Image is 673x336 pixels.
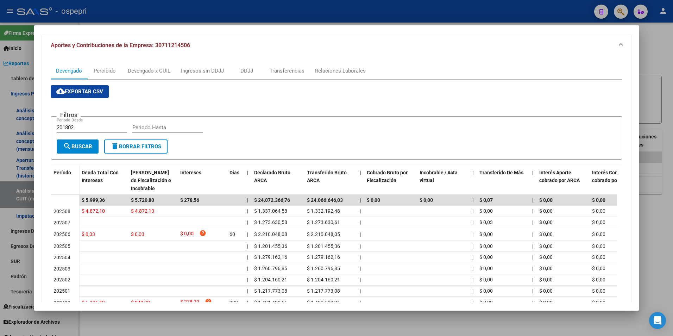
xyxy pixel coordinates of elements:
[240,67,253,75] div: DDJJ
[649,312,666,329] div: Open Intercom Messenger
[360,170,361,175] span: |
[477,165,529,196] datatable-header-cell: Transferido De Más
[360,277,361,282] span: |
[472,170,474,175] span: |
[360,300,361,305] span: |
[54,170,71,175] span: Período
[181,67,224,75] div: Ingresos sin DDJJ
[532,170,534,175] span: |
[479,170,523,175] span: Transferido De Más
[479,231,493,237] span: $ 0,00
[180,298,199,307] span: $ 278,29
[420,170,458,183] span: Incobrable / Acta virtual
[199,230,206,237] i: help
[479,300,493,305] span: $ 0,00
[247,231,248,237] span: |
[360,219,361,225] span: |
[82,197,105,203] span: $ 5.999,36
[479,266,493,271] span: $ 0,00
[56,88,103,95] span: Exportar CSV
[56,67,82,75] div: Devengado
[304,165,357,196] datatable-header-cell: Transferido Bruto ARCA
[592,208,605,214] span: $ 0,00
[539,219,553,225] span: $ 0,00
[82,231,95,237] span: $ 0,03
[251,165,304,196] datatable-header-cell: Declarado Bruto ARCA
[307,197,343,203] span: $ 24.066.646,03
[63,142,71,150] mat-icon: search
[247,288,248,294] span: |
[536,165,589,196] datatable-header-cell: Interés Aporte cobrado por ARCA
[54,220,70,225] span: 202507
[539,254,553,260] span: $ 0,00
[592,219,605,225] span: $ 0,00
[229,231,235,237] span: 60
[54,209,70,214] span: 202508
[592,288,605,294] span: $ 0,00
[357,165,364,196] datatable-header-cell: |
[539,277,553,282] span: $ 0,00
[180,197,199,203] span: $ 278,56
[472,243,473,249] span: |
[367,170,408,183] span: Cobrado Bruto por Fiscalización
[532,266,533,271] span: |
[472,219,473,225] span: |
[177,165,227,196] datatable-header-cell: Intereses
[227,165,244,196] datatable-header-cell: Dias
[94,67,116,75] div: Percibido
[589,165,642,196] datatable-header-cell: Interés Contribución cobrado por ARCA
[472,208,473,214] span: |
[592,243,605,249] span: $ 0,00
[539,170,580,183] span: Interés Aporte cobrado por ARCA
[364,165,417,196] datatable-header-cell: Cobrado Bruto por Fiscalización
[360,266,361,271] span: |
[532,219,533,225] span: |
[57,111,81,119] h3: Filtros
[254,219,287,225] span: $ 1.273.630,58
[254,170,290,183] span: Declarado Bruto ARCA
[128,165,177,196] datatable-header-cell: Deuda Bruta Neto de Fiscalización e Incobrable
[539,266,553,271] span: $ 0,00
[247,170,249,175] span: |
[360,254,361,260] span: |
[420,197,433,203] span: $ 0,00
[592,197,605,203] span: $ 0,00
[54,277,70,282] span: 202502
[472,266,473,271] span: |
[54,231,70,237] span: 202506
[307,243,340,249] span: $ 1.201.455,36
[254,277,287,282] span: $ 1.204.160,21
[532,300,533,305] span: |
[131,231,144,237] span: $ 0,03
[128,67,170,75] div: Devengado x CUIL
[247,300,248,305] span: |
[247,197,249,203] span: |
[360,197,361,203] span: |
[539,208,553,214] span: $ 0,00
[529,165,536,196] datatable-header-cell: |
[54,288,70,294] span: 202501
[592,277,605,282] span: $ 0,00
[479,254,493,260] span: $ 0,00
[307,208,340,214] span: $ 1.332.192,48
[532,197,534,203] span: |
[82,170,119,183] span: Deuda Total Con Intereses
[592,254,605,260] span: $ 0,00
[254,208,287,214] span: $ 1.337.064,58
[479,219,493,225] span: $ 0,03
[254,266,287,271] span: $ 1.260.796,85
[254,288,287,294] span: $ 1.217.773,08
[479,288,493,294] span: $ 0,00
[472,254,473,260] span: |
[254,254,287,260] span: $ 1.279.162,16
[532,277,533,282] span: |
[307,288,340,294] span: $ 1.217.773,08
[532,231,533,237] span: |
[54,266,70,272] span: 202503
[472,277,473,282] span: |
[111,143,161,150] span: Borrar Filtros
[532,208,533,214] span: |
[307,219,340,225] span: $ 1.273.630,61
[470,165,477,196] datatable-header-cell: |
[131,300,150,305] span: $ 848,30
